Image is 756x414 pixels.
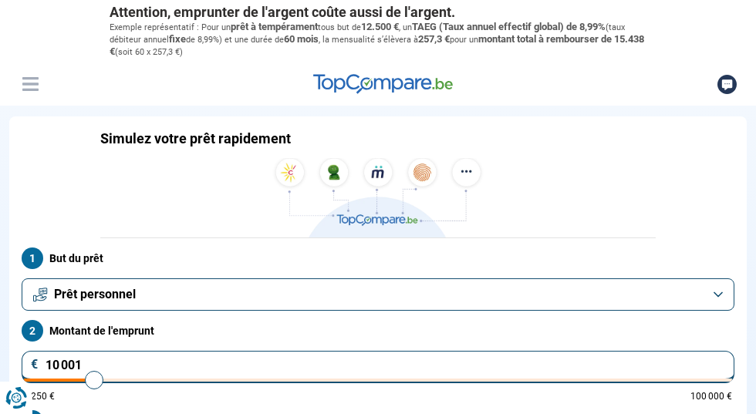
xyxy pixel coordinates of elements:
span: 100 000 € [690,392,732,401]
button: Prêt personnel [22,278,734,311]
span: montant total à rembourser de 15.438 € [110,33,644,57]
span: 12.500 € [361,21,399,32]
img: TopCompare.be [270,158,486,237]
button: Menu [19,72,42,96]
p: Exemple représentatif : Pour un tous but de , un (taux débiteur annuel de 8,99%) et une durée de ... [110,21,646,59]
p: Attention, emprunter de l'argent coûte aussi de l'argent. [110,4,646,21]
img: TopCompare [313,74,453,94]
span: TAEG (Taux annuel effectif global) de 8,99% [412,21,606,32]
span: Prêt personnel [54,286,136,303]
span: fixe [169,33,186,45]
span: 60 mois [284,33,319,45]
span: € [31,358,39,371]
span: prêt à tempérament [231,21,318,32]
span: 1 250 € [24,392,55,401]
label: But du prêt [22,247,734,269]
label: Montant de l'emprunt [22,320,734,342]
span: 257,3 € [418,33,450,45]
h1: Simulez votre prêt rapidement [100,130,291,147]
